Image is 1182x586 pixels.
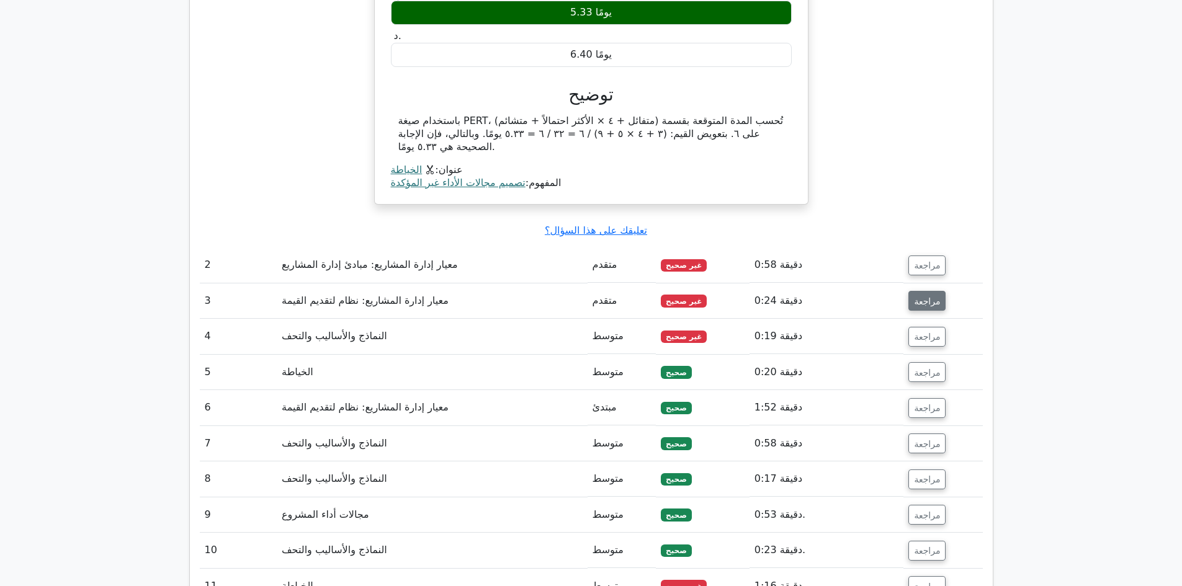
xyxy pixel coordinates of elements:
font: 0:24 دقيقة [754,295,802,306]
font: صحيح [666,511,687,520]
font: 8 [205,473,211,484]
font: صحيح [666,404,687,412]
button: مراجعة [908,362,946,382]
font: صحيح [666,368,687,377]
font: مراجعة [914,260,940,270]
font: 9 [205,508,211,520]
font: 0:23 دقيقة. [754,544,805,556]
font: متوسط [593,330,624,342]
font: 0:58 دقيقة [754,437,802,449]
button: مراجعة [908,398,946,418]
a: الخياطة [391,164,423,175]
font: النماذج والأساليب والتحف [282,330,387,342]
a: تصميم مجالات الأداء غير المؤكدة [391,177,526,189]
button: مراجعة [908,327,946,347]
font: صحيح [666,440,687,448]
font: 0:19 دقيقة [754,330,802,342]
font: مراجعة [914,403,940,413]
font: 4 [205,330,211,342]
font: مراجعة [914,474,940,484]
font: مراجعة [914,546,940,556]
font: النماذج والأساليب والتحف [282,473,387,484]
font: مراجعة [914,296,940,306]
button: مراجعة [908,433,946,453]
font: متوسط [593,473,624,484]
font: عنوان: [435,164,462,175]
button: مراجعة [908,469,946,489]
font: 0:17 دقيقة [754,473,802,484]
font: غير صحيح [666,297,702,306]
font: توضيح [568,84,614,105]
font: مراجعة [914,367,940,377]
font: متوسط [593,366,624,378]
font: مراجعة [914,510,940,520]
button: مراجعة [908,255,946,275]
font: غير صحيح [666,261,702,270]
font: 2 [205,259,211,270]
font: معيار إدارة المشاريع: نظام لتقديم القيمة [282,401,449,413]
font: 6 [205,401,211,413]
font: 10 [205,544,217,556]
font: مجالات أداء المشروع [282,508,369,520]
font: متقدم [593,295,617,306]
button: مراجعة [908,505,946,525]
font: 3 [205,295,211,306]
font: 0:58 دقيقة [754,259,802,270]
font: غير صحيح [666,332,702,341]
font: د. [394,30,401,42]
font: النماذج والأساليب والتحف [282,437,387,449]
font: مراجعة [914,438,940,448]
font: معيار إدارة المشاريع: مبادئ إدارة المشاريع [282,259,458,270]
font: متوسط [593,437,624,449]
font: معيار إدارة المشاريع: نظام لتقديم القيمة [282,295,449,306]
font: متوسط [593,508,624,520]
font: 5 [205,366,211,378]
font: مراجعة [914,332,940,342]
font: متوسط [593,544,624,556]
button: مراجعة [908,291,946,311]
font: متقدم [593,259,617,270]
font: النماذج والأساليب والتحف [282,544,387,556]
font: 7 [205,437,211,449]
font: الخياطة [282,366,313,378]
font: 0:53 دقيقة. [754,508,805,520]
font: المفهوم: [526,177,562,189]
button: مراجعة [908,541,946,561]
font: 5.33 يومًا [570,6,612,18]
a: تعليقك على هذا السؤال؟ [545,224,647,236]
font: 0:20 دقيقة [754,366,802,378]
font: 6.40 يومًا [570,48,612,60]
font: صحيح [666,546,687,555]
font: 1:52 دقيقة [754,401,802,413]
font: باستخدام صيغة PERT، تُحسب المدة المتوقعة بقسمة (متفائل + ٤ × الأكثر احتمالاً + متشائم) على ٦. بتع... [398,115,784,153]
font: صحيح [666,475,687,484]
font: مبتدئ [593,401,617,413]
